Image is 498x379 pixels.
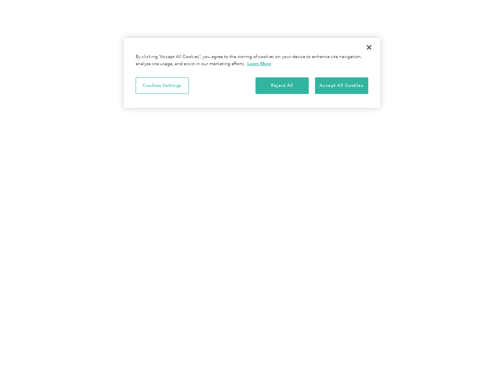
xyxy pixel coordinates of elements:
div: Cookie banner [124,38,380,108]
button: Reject All [256,77,309,94]
a: More information about your privacy, opens in a new tab [247,61,271,66]
div: Privacy [124,38,380,108]
button: Cookies Settings [136,77,189,94]
button: Close [360,39,378,56]
button: Accept All Cookies [315,77,368,94]
div: By clicking “Accept All Cookies”, you agree to the storing of cookies on your device to enhance s... [136,54,368,68]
